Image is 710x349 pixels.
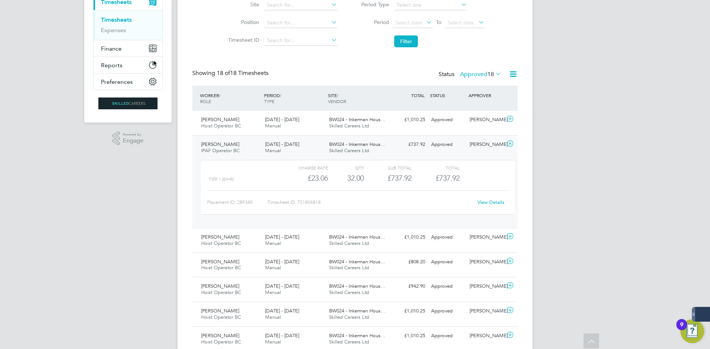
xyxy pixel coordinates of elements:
span: [DATE] - [DATE] [265,141,299,147]
span: £737.92 [436,174,460,182]
button: Preferences [94,73,162,90]
span: BW024 - Inkerman Hous… [329,332,385,339]
span: [DATE] - [DATE] [265,234,299,240]
span: [PERSON_NAME] [201,141,239,147]
div: Approved [428,114,467,126]
div: 9 [680,325,683,334]
div: Charge rate [280,163,328,172]
span: Preferences [101,78,133,85]
span: Manual [265,264,281,271]
span: Reports [101,62,122,69]
button: Open Resource Center, 9 new notifications [680,319,704,343]
span: Skilled Careers Ltd [329,147,369,154]
a: Timesheets [101,16,132,23]
div: Total [412,163,459,172]
span: [PERSON_NAME] [201,308,239,314]
div: SITE [326,89,390,108]
span: [DATE] - [DATE] [265,332,299,339]
span: Hoist Operator BC [201,264,241,271]
div: Status [439,69,503,80]
span: ROLE [200,98,211,104]
span: 18 [487,71,494,78]
span: [DATE] - [DATE] [265,259,299,265]
span: To [434,17,443,27]
div: STATUS [428,89,467,102]
div: PERIOD [262,89,326,108]
div: Approved [428,231,467,243]
span: Engage [123,138,143,144]
div: £23.06 [280,172,328,184]
span: Manual [265,314,281,320]
span: Manual [265,339,281,345]
div: [PERSON_NAME] [467,231,505,243]
button: Reports [94,57,162,73]
span: Hoist Operator BC [201,240,241,246]
span: BW024 - Inkerman Hous… [329,116,385,123]
span: 18 Timesheets [217,69,268,77]
div: 32.00 [328,172,364,184]
div: Sub Total [364,163,412,172]
div: Placement ID: 289340 [207,196,267,208]
span: [PERSON_NAME] [201,283,239,289]
div: £942.90 [390,280,428,292]
span: [DATE] - [DATE] [265,283,299,289]
span: Finance [101,45,122,52]
span: Hoist Operator BC [201,123,241,129]
span: TYPE [264,98,274,104]
div: £1,010.25 [390,305,428,317]
label: Approved [460,71,501,78]
span: Skilled Careers Ltd [329,339,369,345]
div: [PERSON_NAME] [467,280,505,292]
a: Expenses [101,27,126,34]
div: £1,010.25 [390,231,428,243]
img: skilledcareers-logo-retina.png [98,97,158,109]
span: BW024 - Inkerman Hous… [329,283,385,289]
span: Select date [447,19,474,26]
div: [PERSON_NAME] [467,330,505,342]
span: Manual [265,240,281,246]
div: £737.92 [364,172,412,184]
span: BW024 - Inkerman Hous… [329,308,385,314]
span: / [280,92,281,98]
div: [PERSON_NAME] [467,305,505,317]
span: Hoist Operator BC [201,314,241,320]
span: TOTAL [411,92,425,98]
span: 18 of [217,69,230,77]
span: [DATE] - [DATE] [265,308,299,314]
span: Tier 1 (£/HR) [209,177,234,182]
span: Hoist Operator BC [201,289,241,295]
span: Powered by [123,131,143,138]
div: QTY [328,163,364,172]
span: Manual [265,123,281,129]
label: Timesheet ID [226,37,259,43]
button: Filter [394,35,418,47]
div: Timesheets [94,10,162,40]
div: [PERSON_NAME] [467,114,505,126]
a: Go to home page [93,97,163,109]
span: [DATE] - [DATE] [265,116,299,123]
span: IPAF Operator BC [201,147,240,154]
span: Manual [265,289,281,295]
a: Powered byEngage [112,131,144,146]
span: / [337,92,338,98]
label: Period [356,19,389,25]
label: Position [226,19,259,25]
button: Finance [94,40,162,57]
div: Approved [428,256,467,268]
span: Skilled Careers Ltd [329,289,369,295]
div: Approved [428,330,467,342]
div: £808.20 [390,256,428,268]
span: Skilled Careers Ltd [329,264,369,271]
span: Skilled Careers Ltd [329,123,369,129]
span: [PERSON_NAME] [201,116,239,123]
div: [PERSON_NAME] [467,256,505,268]
span: BW024 - Inkerman Hous… [329,259,385,265]
a: View Details [477,199,504,205]
div: Showing [192,69,270,77]
span: Select date [395,19,422,26]
div: Approved [428,305,467,317]
div: APPROVER [467,89,505,102]
span: BW024 - Inkerman Hous… [329,141,385,147]
input: Search for... [264,18,337,28]
span: Hoist Operator BC [201,339,241,345]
